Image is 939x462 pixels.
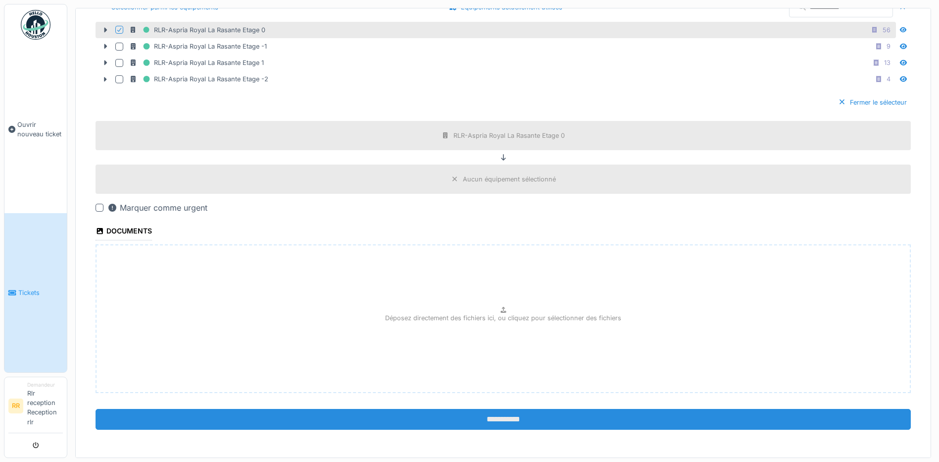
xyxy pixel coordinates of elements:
div: Marquer comme urgent [107,202,207,214]
a: Ouvrir nouveau ticket [4,45,67,213]
div: 9 [887,42,890,51]
div: RLR-Aspria Royal La Rasante Etage 0 [129,24,265,36]
div: Fermer le sélecteur [834,96,911,109]
li: RR [8,399,23,413]
div: Demandeur [27,381,63,389]
a: RR DemandeurRlr reception Reception rlr [8,381,63,433]
img: Badge_color-CXgf-gQk.svg [21,10,50,40]
div: RLR-Aspria Royal La Rasante Etage 1 [129,57,264,69]
span: Ouvrir nouveau ticket [17,120,63,139]
div: Aucun équipement sélectionné [463,174,556,184]
div: 13 [884,58,890,67]
span: Tickets [18,288,63,297]
li: Rlr reception Reception rlr [27,381,63,431]
div: RLR-Aspria Royal La Rasante Etage -2 [129,73,268,85]
div: RLR-Aspria Royal La Rasante Etage 0 [453,131,565,140]
div: RLR-Aspria Royal La Rasante Etage -1 [129,40,267,53]
div: 4 [887,74,890,84]
a: Tickets [4,213,67,372]
div: 56 [883,25,890,35]
p: Déposez directement des fichiers ici, ou cliquez pour sélectionner des fichiers [385,313,621,323]
div: Documents [96,224,152,240]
